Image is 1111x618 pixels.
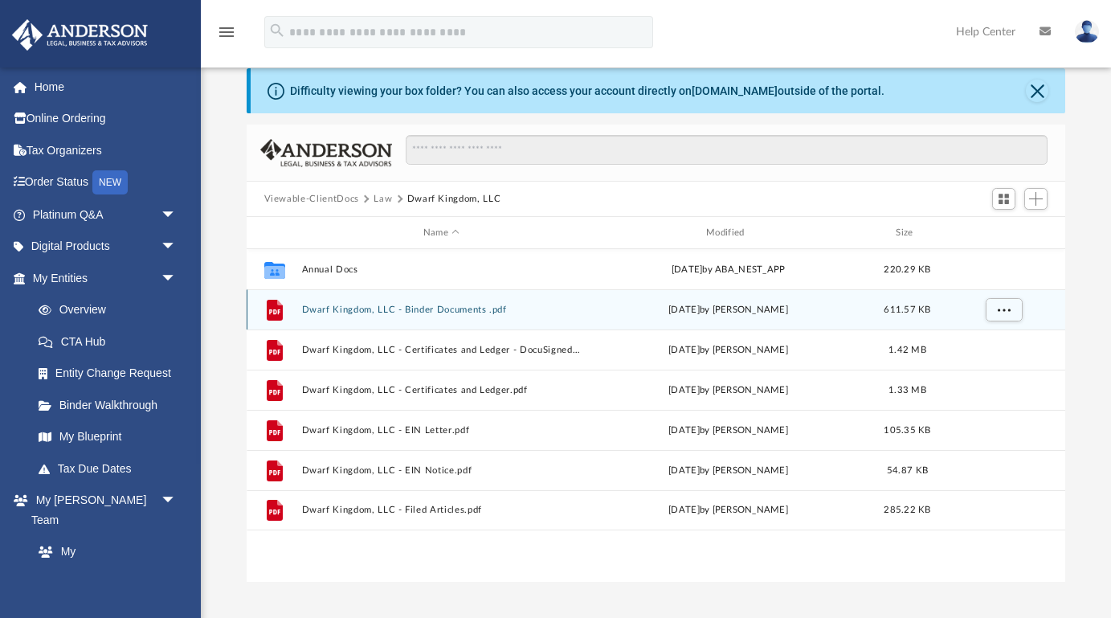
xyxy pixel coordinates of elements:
button: Switch to Grid View [992,188,1016,211]
span: 611.57 KB [884,305,930,314]
div: [DATE] by [PERSON_NAME] [588,464,868,478]
div: NEW [92,170,128,194]
div: [DATE] by [PERSON_NAME] [588,383,868,398]
i: menu [217,23,236,42]
div: id [253,226,293,240]
img: Anderson Advisors Platinum Portal [7,19,153,51]
a: Overview [22,294,201,326]
img: User Pic [1075,20,1099,43]
div: grid [247,249,1066,583]
span: 54.87 KB [887,466,928,475]
div: [DATE] by [PERSON_NAME] [588,503,868,518]
button: Dwarf Kingdom, LLC - Filed Articles.pdf [301,505,581,515]
a: Entity Change Request [22,358,201,390]
a: My Entitiesarrow_drop_down [11,262,201,294]
button: Dwarf Kingdom, LLC [407,192,501,207]
i: search [268,22,286,39]
button: Dwarf Kingdom, LLC - EIN Notice.pdf [301,465,581,476]
span: 105.35 KB [884,426,930,435]
div: [DATE] by [PERSON_NAME] [588,343,868,358]
div: [DATE] by ABA_NEST_APP [588,263,868,277]
button: Add [1024,188,1048,211]
a: Online Ordering [11,103,201,135]
a: My [PERSON_NAME] Teamarrow_drop_down [11,485,193,536]
button: Close [1026,80,1048,102]
span: arrow_drop_down [161,262,193,295]
span: 220.29 KB [884,265,930,274]
span: arrow_drop_down [161,485,193,518]
a: menu [217,31,236,42]
input: Search files and folders [406,135,1048,166]
a: My Blueprint [22,421,193,453]
div: Modified [588,226,868,240]
div: [DATE] by [PERSON_NAME] [588,303,868,317]
div: Name [300,226,581,240]
span: 1.42 MB [888,346,926,354]
a: [DOMAIN_NAME] [692,84,778,97]
a: My [PERSON_NAME] Team [22,536,185,608]
a: CTA Hub [22,325,201,358]
button: Law [374,192,392,207]
a: Tax Due Dates [22,452,201,485]
span: 285.22 KB [884,505,930,514]
button: Dwarf Kingdom, LLC - Binder Documents .pdf [301,305,581,315]
span: arrow_drop_down [161,231,193,264]
button: Dwarf Kingdom, LLC - Certificates and Ledger - DocuSigned.pdf [301,345,581,355]
button: Dwarf Kingdom, LLC - EIN Letter.pdf [301,425,581,436]
div: Difficulty viewing your box folder? You can also access your account directly on outside of the p... [290,83,884,100]
button: Annual Docs [301,264,581,275]
a: Digital Productsarrow_drop_down [11,231,201,263]
button: Dwarf Kingdom, LLC - Certificates and Ledger.pdf [301,385,581,395]
div: [DATE] by [PERSON_NAME] [588,424,868,438]
a: Home [11,71,201,103]
a: Binder Walkthrough [22,389,201,421]
div: id [946,226,1059,240]
button: Viewable-ClientDocs [264,192,359,207]
a: Tax Organizers [11,134,201,166]
span: 1.33 MB [888,386,926,395]
span: arrow_drop_down [161,198,193,231]
button: More options [985,298,1022,322]
a: Order StatusNEW [11,166,201,199]
div: Size [875,226,939,240]
a: Platinum Q&Aarrow_drop_down [11,198,201,231]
